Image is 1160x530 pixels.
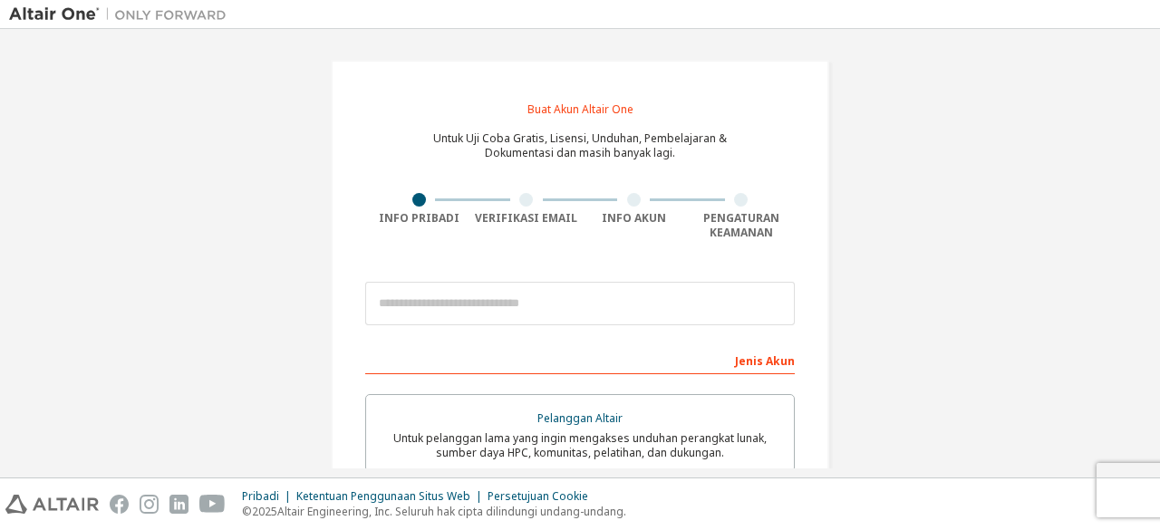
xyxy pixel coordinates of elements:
[296,488,470,504] font: Ketentuan Penggunaan Situs Web
[537,410,623,426] font: Pelanggan Altair
[9,5,236,24] img: Altair Satu
[242,504,252,519] font: ©
[277,504,626,519] font: Altair Engineering, Inc. Seluruh hak cipta dilindungi undang-undang.
[5,495,99,514] img: altair_logo.svg
[199,495,226,514] img: youtube.svg
[488,488,588,504] font: Persetujuan Cookie
[110,495,129,514] img: facebook.svg
[433,130,727,146] font: Untuk Uji Coba Gratis, Lisensi, Unduhan, Pembelajaran &
[485,145,675,160] font: Dokumentasi dan masih banyak lagi.
[379,210,459,226] font: Info Pribadi
[140,495,159,514] img: instagram.svg
[252,504,277,519] font: 2025
[475,210,577,226] font: Verifikasi Email
[703,210,779,240] font: Pengaturan Keamanan
[393,430,767,460] font: Untuk pelanggan lama yang ingin mengakses unduhan perangkat lunak, sumber daya HPC, komunitas, pe...
[169,495,188,514] img: linkedin.svg
[527,101,633,117] font: Buat Akun Altair One
[242,488,279,504] font: Pribadi
[735,353,795,369] font: Jenis Akun
[602,210,666,226] font: Info Akun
